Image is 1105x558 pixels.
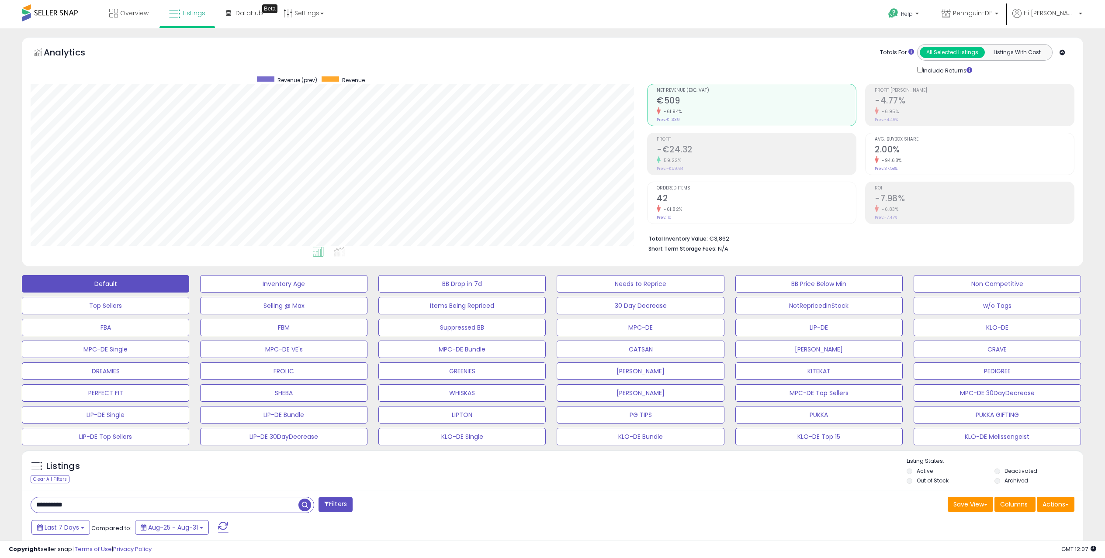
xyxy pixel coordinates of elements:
[984,47,1050,58] button: Listings With Cost
[875,186,1074,191] span: ROI
[657,117,680,122] small: Prev: €1,339
[735,275,903,293] button: BB Price Below Min
[657,145,856,156] h2: -€24.32
[135,520,209,535] button: Aug-25 - Aug-31
[875,145,1074,156] h2: 2.00%
[735,362,903,380] button: KITEKAT
[914,428,1081,445] button: KLO-DE Melissengeist
[657,88,856,93] span: Net Revenue (Exc. VAT)
[953,9,992,17] span: Pennguin-DE
[1005,467,1037,475] label: Deactivated
[22,362,189,380] button: DREAMIES
[1012,9,1082,28] a: Hi [PERSON_NAME]
[879,206,898,213] small: -6.83%
[148,523,198,532] span: Aug-25 - Aug-31
[557,384,724,402] button: [PERSON_NAME]
[1061,545,1096,553] span: 2025-09-8 12:07 GMT
[648,233,1068,243] li: €3,862
[648,235,708,242] b: Total Inventory Value:
[661,108,682,115] small: -61.94%
[879,157,902,164] small: -94.68%
[888,8,899,19] i: Get Help
[9,545,152,554] div: seller snap | |
[200,341,367,358] button: MPC-DE VE's
[22,384,189,402] button: PERFECT FIT
[378,362,546,380] button: GREENIES
[1005,477,1028,484] label: Archived
[948,497,993,512] button: Save View
[875,117,898,122] small: Prev: -4.46%
[914,319,1081,336] button: KLO-DE
[557,406,724,424] button: PG TIPS
[378,384,546,402] button: WHISKAS
[378,428,546,445] button: KLO-DE Single
[661,206,682,213] small: -61.82%
[875,88,1074,93] span: Profit [PERSON_NAME]
[22,406,189,424] button: LIP-DE Single
[920,47,985,58] button: All Selected Listings
[1037,497,1074,512] button: Actions
[9,545,41,553] strong: Copyright
[113,545,152,553] a: Privacy Policy
[120,9,149,17] span: Overview
[648,245,717,252] b: Short Term Storage Fees:
[735,319,903,336] button: LIP-DE
[657,96,856,107] h2: €509
[200,384,367,402] button: SHEBA
[735,297,903,314] button: NotRepricedInStock
[914,362,1081,380] button: PEDIGREE
[657,193,856,205] h2: 42
[875,193,1074,205] h2: -7.98%
[200,297,367,314] button: Selling @ Max
[875,215,897,220] small: Prev: -7.47%
[657,166,683,171] small: Prev: -€59.64
[557,362,724,380] button: [PERSON_NAME]
[22,275,189,293] button: Default
[557,319,724,336] button: MPC-DE
[31,520,90,535] button: Last 7 Days
[378,406,546,424] button: LIPTON
[661,157,681,164] small: 59.22%
[917,477,949,484] label: Out of Stock
[879,108,899,115] small: -6.95%
[200,319,367,336] button: FBM
[378,319,546,336] button: Suppressed BB
[657,137,856,142] span: Profit
[1024,9,1076,17] span: Hi [PERSON_NAME]
[557,428,724,445] button: KLO-DE Bundle
[378,297,546,314] button: Items Being Repriced
[44,46,102,61] h5: Analytics
[718,245,728,253] span: N/A
[914,341,1081,358] button: CRAVE
[1000,500,1028,509] span: Columns
[881,1,928,28] a: Help
[22,428,189,445] button: LIP-DE Top Sellers
[378,341,546,358] button: MPC-DE Bundle
[200,406,367,424] button: LIP-DE Bundle
[914,275,1081,293] button: Non Competitive
[557,275,724,293] button: Needs to Reprice
[200,275,367,293] button: Inventory Age
[994,497,1036,512] button: Columns
[91,524,132,532] span: Compared to:
[378,275,546,293] button: BB Drop in 7d
[875,96,1074,107] h2: -4.77%
[31,475,69,483] div: Clear All Filters
[907,457,1083,465] p: Listing States:
[735,341,903,358] button: [PERSON_NAME]
[657,186,856,191] span: Ordered Items
[236,9,263,17] span: DataHub
[262,4,277,13] div: Tooltip anchor
[901,10,913,17] span: Help
[200,428,367,445] button: LIP-DE 30DayDecrease
[22,319,189,336] button: FBA
[914,297,1081,314] button: w/o Tags
[46,460,80,472] h5: Listings
[735,406,903,424] button: PUKKA
[22,341,189,358] button: MPC-DE Single
[342,76,365,84] span: Revenue
[875,166,897,171] small: Prev: 37.58%
[200,362,367,380] button: FROLIC
[22,297,189,314] button: Top Sellers
[875,137,1074,142] span: Avg. Buybox Share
